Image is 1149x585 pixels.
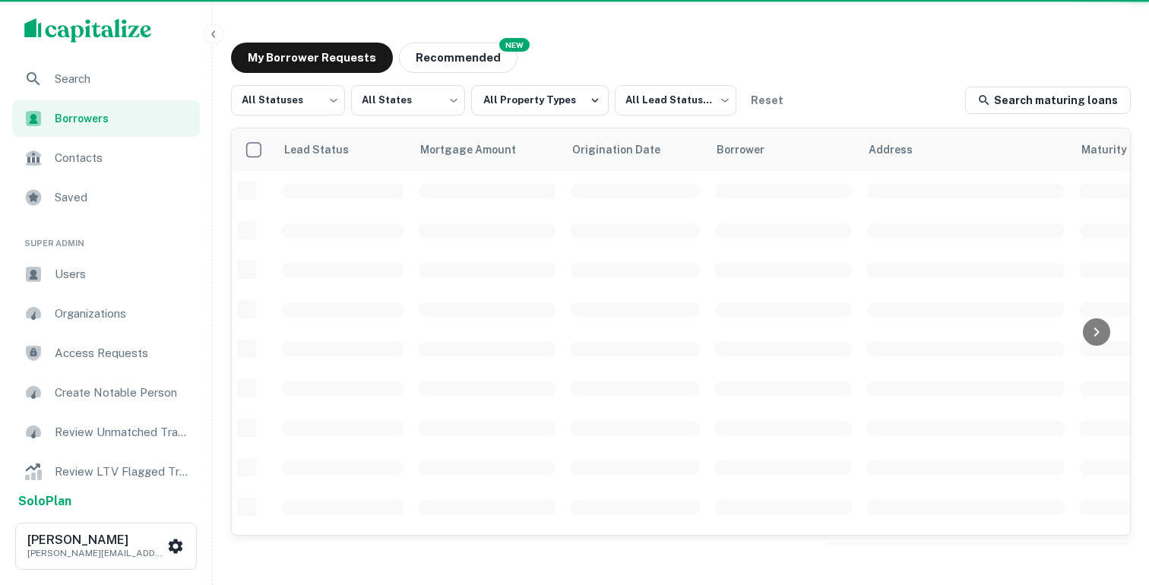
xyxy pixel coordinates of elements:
[869,141,932,159] span: Address
[12,100,200,137] a: Borrowers
[55,384,191,402] span: Create Notable Person
[274,128,411,171] th: Lead Status
[399,43,518,73] button: Recommended
[55,305,191,323] span: Organizations
[24,18,152,43] img: capitalize-logo.png
[563,128,707,171] th: Origination Date
[717,141,784,159] span: Borrower
[55,265,191,283] span: Users
[27,534,164,546] h6: [PERSON_NAME]
[55,188,191,207] span: Saved
[420,141,536,159] span: Mortgage Amount
[471,85,609,115] button: All Property Types
[18,492,71,511] a: SoloPlan
[12,454,200,490] a: Review LTV Flagged Transactions
[283,141,369,159] span: Lead Status
[55,70,191,88] span: Search
[12,179,200,216] a: Saved
[965,87,1131,114] a: Search maturing loans
[707,128,859,171] th: Borrower
[411,128,563,171] th: Mortgage Amount
[55,149,191,167] span: Contacts
[231,81,345,120] div: All Statuses
[12,414,200,451] a: Review Unmatched Transactions
[1073,463,1149,536] iframe: Chat Widget
[12,219,200,256] li: Super Admin
[55,423,191,441] span: Review Unmatched Transactions
[351,81,465,120] div: All States
[12,61,200,97] a: Search
[15,523,197,570] button: [PERSON_NAME][PERSON_NAME][EMAIL_ADDRESS][DOMAIN_NAME]
[55,463,191,481] span: Review LTV Flagged Transactions
[742,85,791,115] button: Reset
[55,344,191,362] span: Access Requests
[55,110,191,127] span: Borrowers
[231,43,393,73] button: My Borrower Requests
[12,140,200,176] a: Contacts
[12,335,200,372] a: Access Requests
[27,546,164,560] p: [PERSON_NAME][EMAIL_ADDRESS][DOMAIN_NAME]
[18,494,71,508] strong: Solo Plan
[615,81,736,120] div: All Lead Statuses
[859,128,1072,171] th: Address
[572,141,680,159] span: Origination Date
[12,375,200,411] a: Create Notable Person
[12,256,200,292] a: Users
[12,296,200,332] a: Organizations
[499,38,530,52] div: NEW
